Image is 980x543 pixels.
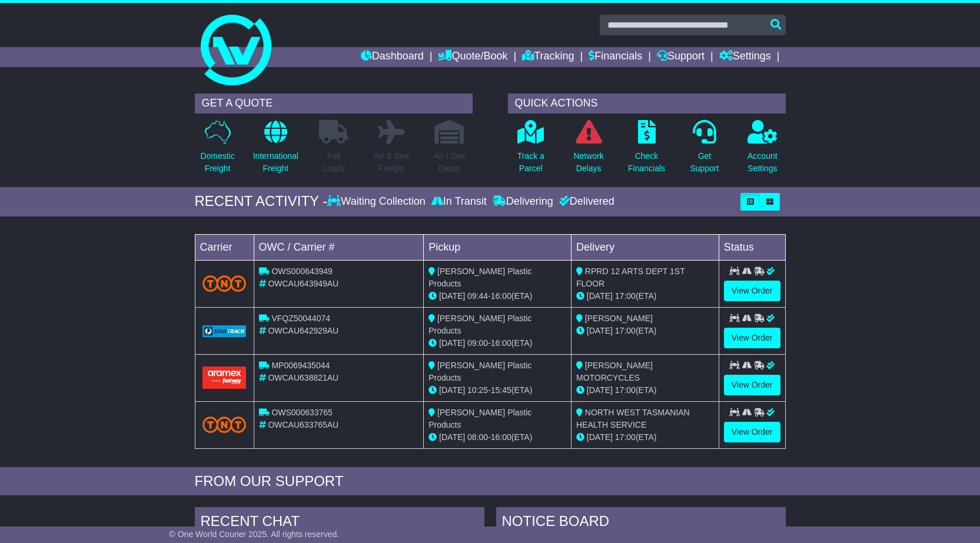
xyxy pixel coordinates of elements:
[424,234,572,260] td: Pickup
[439,385,465,395] span: [DATE]
[491,385,511,395] span: 15:45
[439,338,465,348] span: [DATE]
[657,47,705,67] a: Support
[724,422,780,442] a: View Order
[428,361,531,382] span: [PERSON_NAME] Plastic Products
[202,367,247,388] img: Aramex.png
[508,94,786,114] div: QUICK ACTIONS
[467,291,488,301] span: 09:44
[195,507,484,539] div: RECENT CHAT
[628,150,665,175] p: Check Financials
[438,47,507,67] a: Quote/Book
[271,408,333,417] span: OWS000633765
[195,234,254,260] td: Carrier
[491,432,511,442] span: 16:00
[576,408,690,429] span: NORTH WEST TASMANIAN HEALTH SERVICE
[195,94,473,114] div: GET A QUOTE
[467,432,488,442] span: 08:00
[690,150,719,175] p: Get Support
[253,150,298,175] p: International Freight
[319,150,348,175] p: Full Loads
[719,47,771,67] a: Settings
[573,119,604,181] a: NetworkDelays
[576,290,714,302] div: (ETA)
[428,431,566,444] div: - (ETA)
[428,290,566,302] div: - (ETA)
[719,234,785,260] td: Status
[202,275,247,291] img: TNT_Domestic.png
[202,417,247,432] img: TNT_Domestic.png
[428,384,566,397] div: - (ETA)
[434,150,466,175] p: Air / Sea Depot
[361,47,424,67] a: Dashboard
[254,234,424,260] td: OWC / Carrier #
[587,326,613,335] span: [DATE]
[748,150,778,175] p: Account Settings
[615,385,636,395] span: 17:00
[522,47,574,67] a: Tracking
[428,408,531,429] span: [PERSON_NAME] Plastic Products
[439,291,465,301] span: [DATE]
[268,279,338,288] span: OWCAU643949AU
[200,119,235,181] a: DomesticFreight
[491,338,511,348] span: 16:00
[576,384,714,397] div: (ETA)
[571,234,719,260] td: Delivery
[490,195,556,208] div: Delivering
[195,193,328,210] div: RECENT ACTIVITY -
[268,420,338,429] span: OWCAU633765AU
[491,291,511,301] span: 16:00
[374,150,409,175] p: Air & Sea Freight
[587,432,613,442] span: [DATE]
[576,361,653,382] span: [PERSON_NAME] MOTORCYCLES
[615,432,636,442] span: 17:00
[428,195,490,208] div: In Transit
[467,338,488,348] span: 09:00
[615,326,636,335] span: 17:00
[439,432,465,442] span: [DATE]
[576,266,685,288] span: RPRD 12 ARTS DEPT 1ST FLOOR
[428,314,531,335] span: [PERSON_NAME] Plastic Products
[627,119,666,181] a: CheckFinancials
[428,337,566,349] div: - (ETA)
[268,326,338,335] span: OWCAU642929AU
[496,507,786,539] div: NOTICE BOARD
[724,281,780,301] a: View Order
[585,314,653,323] span: [PERSON_NAME]
[556,195,614,208] div: Delivered
[573,150,603,175] p: Network Delays
[517,119,545,181] a: Track aParcel
[724,328,780,348] a: View Order
[200,150,234,175] p: Domestic Freight
[724,375,780,395] a: View Order
[589,47,642,67] a: Financials
[747,119,778,181] a: AccountSettings
[271,361,330,370] span: MP0069435044
[689,119,719,181] a: GetSupport
[170,529,340,539] span: © One World Courier 2025. All rights reserved.
[576,431,714,444] div: (ETA)
[587,385,613,395] span: [DATE]
[587,291,613,301] span: [DATE]
[202,325,247,337] img: GetCarrierServiceLogo
[253,119,299,181] a: InternationalFreight
[327,195,428,208] div: Waiting Collection
[467,385,488,395] span: 10:25
[517,150,544,175] p: Track a Parcel
[195,473,786,490] div: FROM OUR SUPPORT
[428,266,531,288] span: [PERSON_NAME] Plastic Products
[615,291,636,301] span: 17:00
[268,373,338,382] span: OWCAU638821AU
[271,314,330,323] span: VFQZ50044074
[271,266,333,276] span: OWS000643949
[576,325,714,337] div: (ETA)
